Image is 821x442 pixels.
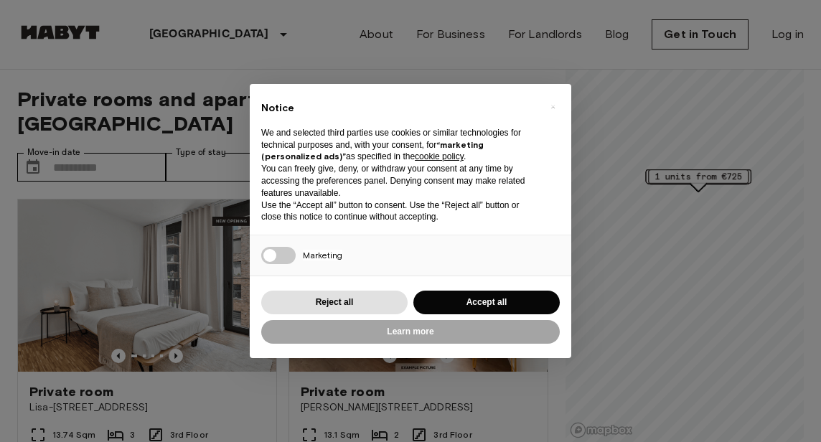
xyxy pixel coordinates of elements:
[413,291,560,314] button: Accept all
[261,291,408,314] button: Reject all
[303,250,342,260] span: Marketing
[261,127,537,163] p: We and selected third parties use cookies or similar technologies for technical purposes and, wit...
[261,101,537,116] h2: Notice
[261,139,484,162] strong: “marketing (personalized ads)”
[415,151,464,161] a: cookie policy
[541,95,564,118] button: Close this notice
[550,98,555,116] span: ×
[261,163,537,199] p: You can freely give, deny, or withdraw your consent at any time by accessing the preferences pane...
[261,320,560,344] button: Learn more
[261,199,537,224] p: Use the “Accept all” button to consent. Use the “Reject all” button or close this notice to conti...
